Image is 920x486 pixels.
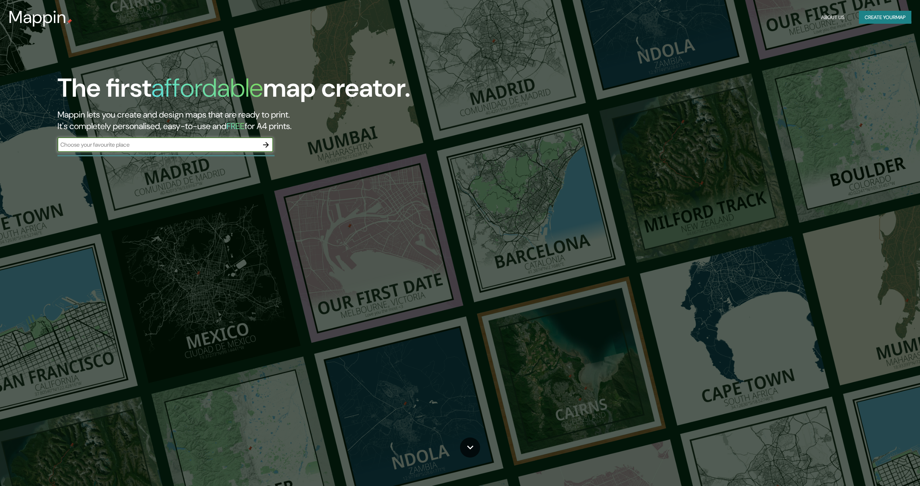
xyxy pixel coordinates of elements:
h1: The first map creator. [57,73,410,109]
h1: affordable [151,71,263,105]
button: Create yourmap [859,11,911,24]
img: mappin-pin [66,19,72,24]
button: About Us [818,11,847,24]
h3: Mappin [9,7,66,27]
input: Choose your favourite place [57,141,259,149]
h2: Mappin lets you create and design maps that are ready to print. It's completely personalised, eas... [57,109,517,132]
h5: FREE [226,120,245,132]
